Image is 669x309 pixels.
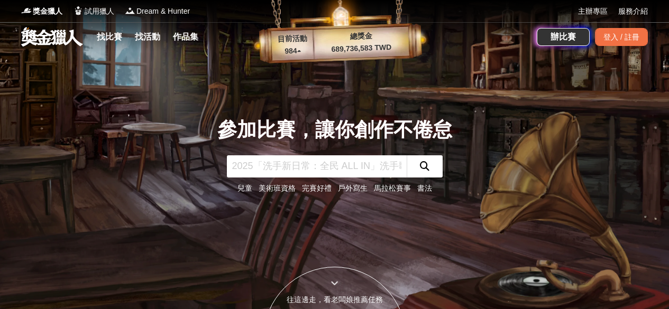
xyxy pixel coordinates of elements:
[302,184,332,192] a: 完賽好禮
[131,30,164,44] a: 找活動
[21,6,62,17] a: Logo獎金獵人
[537,28,590,46] a: 辦比賽
[217,115,452,145] div: 參加比賽，讓你創作不倦怠
[417,184,432,192] a: 書法
[338,184,368,192] a: 戶外寫生
[314,41,409,55] p: 689,736,583 TWD
[237,184,252,192] a: 兒童
[85,6,114,17] span: 試用獵人
[271,45,314,58] p: 984 ▴
[125,6,190,17] a: LogoDream & Hunter
[271,33,314,45] p: 目前活動
[595,28,648,46] div: 登入 / 註冊
[93,30,126,44] a: 找比賽
[125,5,135,16] img: Logo
[73,6,114,17] a: Logo試用獵人
[136,6,190,17] span: Dream & Hunter
[259,184,296,192] a: 美術班資格
[227,155,407,177] input: 2025「洗手新日常：全民 ALL IN」洗手歌全台徵選
[578,6,608,17] a: 主辦專區
[618,6,648,17] a: 服務介紹
[313,29,409,43] p: 總獎金
[264,294,406,305] div: 往這邊走，看老闆娘推薦任務
[374,184,411,192] a: 馬拉松賽事
[33,6,62,17] span: 獎金獵人
[169,30,203,44] a: 作品集
[73,5,84,16] img: Logo
[21,5,32,16] img: Logo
